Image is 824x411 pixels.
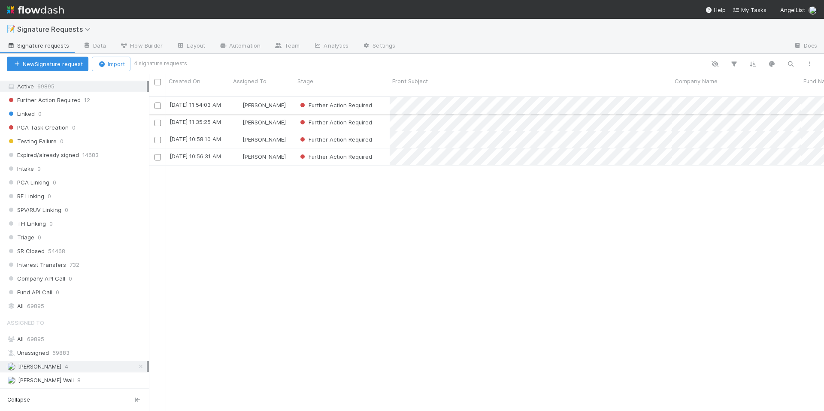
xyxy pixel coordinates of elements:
[234,135,286,144] div: [PERSON_NAME]
[7,273,65,284] span: Company API Call
[27,301,44,311] span: 69895
[234,136,241,143] img: avatar_501ac9d6-9fa6-4fe9-975e-1fd988f7bdb1.png
[38,232,41,243] span: 0
[38,109,42,119] span: 0
[170,152,221,160] div: [DATE] 10:56:31 AM
[7,246,45,257] span: SR Closed
[7,150,79,160] span: Expired/already signed
[77,375,81,386] span: 8
[65,205,68,215] span: 0
[65,361,68,372] span: 4
[7,177,49,188] span: PCA Linking
[306,39,355,53] a: Analytics
[233,77,267,85] span: Assigned To
[120,41,163,50] span: Flow Builder
[7,314,44,331] span: Assigned To
[234,101,286,109] div: [PERSON_NAME]
[134,60,187,67] small: 4 signature requests
[7,95,81,106] span: Further Action Required
[242,153,286,160] span: [PERSON_NAME]
[18,363,61,370] span: [PERSON_NAME]
[242,136,286,143] span: [PERSON_NAME]
[154,154,161,160] input: Toggle Row Selected
[27,335,44,342] span: 69895
[154,137,161,143] input: Toggle Row Selected
[7,109,35,119] span: Linked
[234,119,241,126] img: avatar_501ac9d6-9fa6-4fe9-975e-1fd988f7bdb1.png
[298,135,372,144] div: Further Action Required
[170,100,221,109] div: [DATE] 11:54:03 AM
[18,377,74,384] span: [PERSON_NAME] Wall
[72,122,76,133] span: 0
[780,6,805,13] span: AngelList
[76,39,113,53] a: Data
[787,39,824,53] a: Docs
[392,77,428,85] span: Front Subject
[212,39,267,53] a: Automation
[49,218,53,229] span: 0
[7,376,15,384] img: avatar_041b9f3e-9684-4023-b9b7-2f10de55285d.png
[234,152,286,161] div: [PERSON_NAME]
[7,232,34,243] span: Triage
[298,136,372,143] span: Further Action Required
[7,218,46,229] span: TFI Linking
[7,191,44,202] span: RF Linking
[733,6,766,13] span: My Tasks
[234,102,241,109] img: avatar_501ac9d6-9fa6-4fe9-975e-1fd988f7bdb1.png
[70,260,79,270] span: 732
[297,77,313,85] span: Stage
[7,3,64,17] img: logo-inverted-e16ddd16eac7371096b0.svg
[7,57,88,71] button: NewSignature request
[82,150,99,160] span: 14683
[7,163,34,174] span: Intake
[7,348,147,358] div: Unassigned
[52,348,70,358] span: 69883
[7,260,66,270] span: Interest Transfers
[7,396,30,404] span: Collapse
[7,205,61,215] span: SPV/RUV Linking
[7,287,52,298] span: Fund API Call
[7,25,15,33] span: 📝
[7,334,147,345] div: All
[48,191,51,202] span: 0
[84,95,90,106] span: 12
[298,119,372,126] span: Further Action Required
[169,77,200,85] span: Created On
[733,6,766,14] a: My Tasks
[809,6,817,15] img: avatar_501ac9d6-9fa6-4fe9-975e-1fd988f7bdb1.png
[7,41,69,50] span: Signature requests
[7,362,15,371] img: avatar_501ac9d6-9fa6-4fe9-975e-1fd988f7bdb1.png
[298,102,372,109] span: Further Action Required
[298,118,372,127] div: Further Action Required
[53,177,56,188] span: 0
[154,120,161,126] input: Toggle Row Selected
[17,25,95,33] span: Signature Requests
[170,118,221,126] div: [DATE] 11:35:25 AM
[298,152,372,161] div: Further Action Required
[7,136,57,147] span: Testing Failure
[298,153,372,160] span: Further Action Required
[37,83,55,90] span: 69895
[298,101,372,109] div: Further Action Required
[242,119,286,126] span: [PERSON_NAME]
[705,6,726,14] div: Help
[675,77,718,85] span: Company Name
[154,79,161,85] input: Toggle All Rows Selected
[7,122,69,133] span: PCA Task Creation
[234,118,286,127] div: [PERSON_NAME]
[242,102,286,109] span: [PERSON_NAME]
[7,301,147,311] div: All
[355,39,402,53] a: Settings
[60,136,64,147] span: 0
[48,246,65,257] span: 54468
[69,273,72,284] span: 0
[170,135,221,143] div: [DATE] 10:58:10 AM
[56,287,59,298] span: 0
[37,163,41,174] span: 0
[170,39,212,53] a: Layout
[267,39,306,53] a: Team
[7,81,147,92] div: Active
[234,153,241,160] img: avatar_501ac9d6-9fa6-4fe9-975e-1fd988f7bdb1.png
[92,57,130,71] button: Import
[154,103,161,109] input: Toggle Row Selected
